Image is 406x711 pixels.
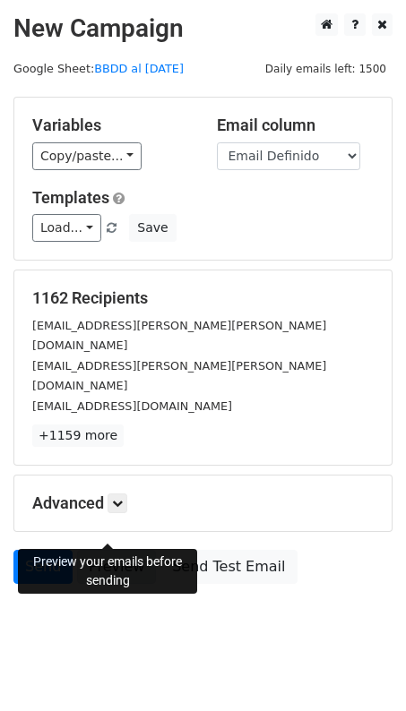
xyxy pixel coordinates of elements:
[129,214,176,242] button: Save
[13,13,393,44] h2: New Campaign
[13,62,184,75] small: Google Sheet:
[32,288,374,308] h5: 1162 Recipients
[160,550,297,584] a: Send Test Email
[316,625,406,711] iframe: Chat Widget
[217,116,375,135] h5: Email column
[259,59,393,79] span: Daily emails left: 1500
[18,549,197,594] div: Preview your emails before sending
[32,493,374,513] h5: Advanced
[32,142,142,170] a: Copy/paste...
[32,319,326,353] small: [EMAIL_ADDRESS][PERSON_NAME][PERSON_NAME][DOMAIN_NAME]
[259,62,393,75] a: Daily emails left: 1500
[32,359,326,393] small: [EMAIL_ADDRESS][PERSON_NAME][PERSON_NAME][DOMAIN_NAME]
[316,625,406,711] div: Widget de chat
[32,116,190,135] h5: Variables
[32,214,101,242] a: Load...
[32,399,232,413] small: [EMAIL_ADDRESS][DOMAIN_NAME]
[13,550,73,584] a: Send
[32,188,109,207] a: Templates
[94,62,184,75] a: BBDD al [DATE]
[32,424,124,447] a: +1159 more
